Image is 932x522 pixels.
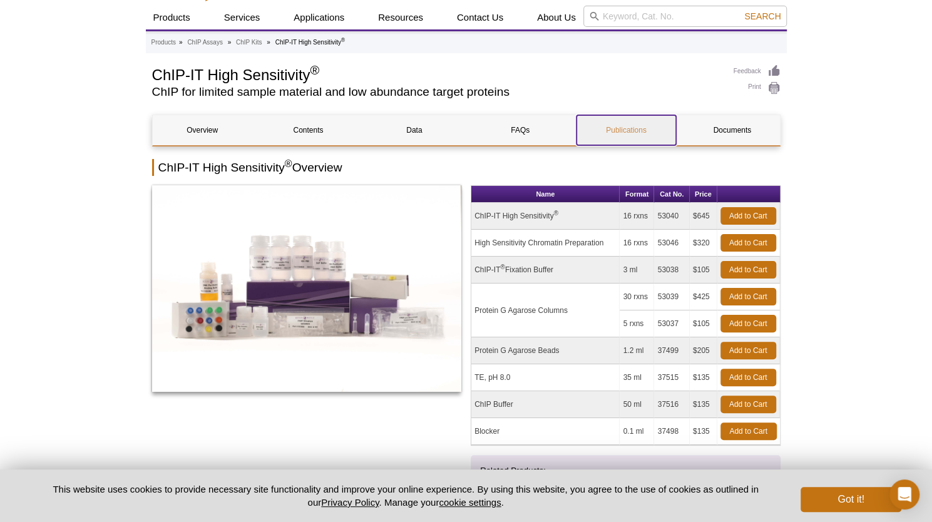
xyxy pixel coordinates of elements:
sup: ® [554,210,558,217]
a: Data [364,115,464,145]
td: 3 ml [620,257,654,284]
button: cookie settings [439,497,501,508]
td: Protein G Agarose Beads [471,337,620,364]
div: Open Intercom Messenger [889,479,919,509]
td: 53040 [654,203,689,230]
a: Add to Cart [720,396,776,413]
a: FAQs [470,115,570,145]
td: 50 ml [620,391,654,418]
a: Products [151,37,176,48]
td: $205 [690,337,717,364]
td: $105 [690,310,717,337]
td: 37515 [654,364,689,391]
sup: ® [310,63,319,77]
a: Feedback [734,64,781,78]
a: Privacy Policy [321,497,379,508]
a: Add to Cart [720,369,776,386]
a: Resources [371,6,431,29]
td: 0.1 ml [620,418,654,445]
li: ChIP-IT High Sensitivity [275,39,346,46]
td: 53046 [654,230,689,257]
td: Blocker [471,418,620,445]
a: Add to Cart [720,342,776,359]
sup: ® [285,158,292,169]
a: Publications [576,115,676,145]
a: Applications [286,6,352,29]
a: ChIP Assays [187,37,223,48]
a: About Us [530,6,583,29]
td: 37498 [654,418,689,445]
li: » [228,39,232,46]
th: Name [471,186,620,203]
a: Contact Us [449,6,511,29]
td: 37516 [654,391,689,418]
a: Add to Cart [720,207,776,225]
th: Price [690,186,717,203]
a: Documents [682,115,782,145]
td: ChIP Buffer [471,391,620,418]
a: Add to Cart [720,315,776,332]
td: 30 rxns [620,284,654,310]
input: Keyword, Cat. No. [583,6,787,27]
td: ChIP-IT Fixation Buffer [471,257,620,284]
td: 37499 [654,337,689,364]
p: This website uses cookies to provide necessary site functionality and improve your online experie... [31,483,781,509]
a: Overview [153,115,252,145]
td: TE, pH 8.0 [471,364,620,391]
th: Cat No. [654,186,689,203]
h1: ChIP-IT High Sensitivity [152,64,721,83]
td: High Sensitivity Chromatin Preparation [471,230,620,257]
a: Contents [259,115,358,145]
td: ChIP-IT High Sensitivity [471,203,620,230]
td: 53038 [654,257,689,284]
td: 5 rxns [620,310,654,337]
th: Format [620,186,654,203]
td: $645 [690,203,717,230]
td: $425 [690,284,717,310]
h2: ChIP-IT High Sensitivity Overview [152,159,781,176]
a: Add to Cart [720,261,776,279]
a: Add to Cart [720,234,776,252]
h2: ChIP for limited sample material and low abundance target proteins [152,86,721,98]
td: 35 ml [620,364,654,391]
button: Got it! [801,487,901,512]
td: $320 [690,230,717,257]
td: $135 [690,391,717,418]
td: $105 [690,257,717,284]
td: $135 [690,364,717,391]
a: ChIP Kits [236,37,262,48]
img: ChIP-IT High Sensitivity Kit [152,185,462,392]
li: » [267,39,270,46]
a: Add to Cart [720,288,776,305]
button: Search [740,11,784,22]
a: Products [146,6,198,29]
sup: ® [500,264,504,270]
td: Protein G Agarose Columns [471,284,620,337]
a: Add to Cart [720,422,777,440]
td: $135 [690,418,717,445]
sup: ® [341,37,345,43]
span: Search [744,11,781,21]
td: 53039 [654,284,689,310]
a: Services [217,6,268,29]
td: 16 rxns [620,203,654,230]
td: 16 rxns [620,230,654,257]
td: 1.2 ml [620,337,654,364]
a: Print [734,81,781,95]
li: » [179,39,183,46]
p: Related Products: [480,464,771,477]
td: 53037 [654,310,689,337]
